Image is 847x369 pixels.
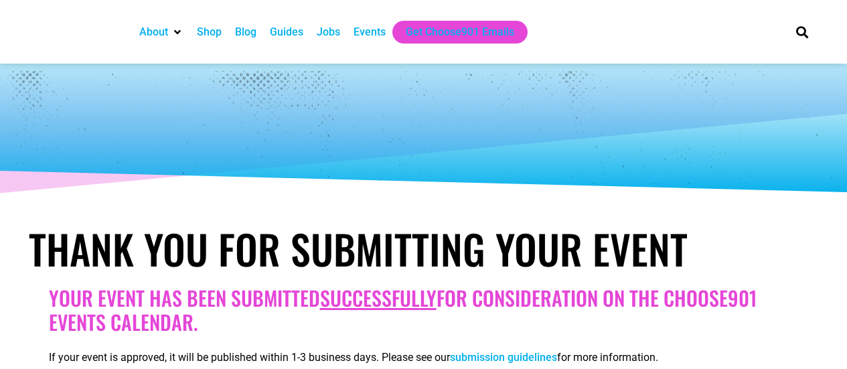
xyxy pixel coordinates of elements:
[270,24,303,40] a: Guides
[133,21,773,44] nav: Main nav
[49,351,658,364] span: If your event is approved, it will be published within 1-3 business days. Please see our for more...
[49,286,799,334] h2: Your Event has been submitted for consideration on the Choose901 events calendar.
[29,224,819,273] h1: Thank You for Submitting Your Event
[354,24,386,40] a: Events
[235,24,256,40] a: Blog
[139,24,168,40] a: About
[406,24,514,40] a: Get Choose901 Emails
[133,21,190,44] div: About
[791,21,813,43] div: Search
[317,24,340,40] a: Jobs
[320,283,437,313] u: successfully
[450,351,557,364] a: submission guidelines
[197,24,222,40] a: Shop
